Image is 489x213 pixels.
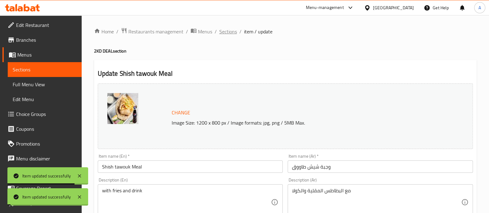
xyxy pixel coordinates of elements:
[169,119,436,126] p: Image Size: 1200 x 800 px / Image formats: jpg, png / 5MB Max.
[2,47,82,62] a: Menus
[16,155,77,162] span: Menu disclaimer
[121,28,183,36] a: Restaurants management
[2,121,82,136] a: Coupons
[2,32,82,47] a: Branches
[306,4,344,11] div: Menu-management
[2,181,82,196] a: Coverage Report
[17,51,77,58] span: Menus
[13,81,77,88] span: Full Menu View
[215,28,217,35] li: /
[98,160,283,173] input: Enter name En
[22,194,71,200] div: Item updated successfully
[16,125,77,133] span: Coupons
[8,92,82,107] a: Edit Menu
[128,28,183,35] span: Restaurants management
[2,196,82,211] a: Grocery Checklist
[98,69,473,78] h2: Update Shish tawouk Meal
[478,4,481,11] span: A
[94,48,477,54] h4: 2KD DEAL section
[13,96,77,103] span: Edit Menu
[94,28,114,35] a: Home
[16,199,77,207] span: Grocery Checklist
[288,160,473,173] input: Enter name Ar
[22,173,71,179] div: Item updated successfully
[2,18,82,32] a: Edit Restaurant
[191,28,212,36] a: Menus
[16,185,77,192] span: Coverage Report
[8,77,82,92] a: Full Menu View
[94,28,477,36] nav: breadcrumb
[2,107,82,121] a: Choice Groups
[16,21,77,29] span: Edit Restaurant
[239,28,242,35] li: /
[16,36,77,44] span: Branches
[244,28,272,35] span: item / update
[2,151,82,166] a: Menu disclaimer
[172,108,190,117] span: Change
[16,140,77,147] span: Promotions
[219,28,237,35] a: Sections
[8,62,82,77] a: Sections
[2,166,82,181] a: Upsell
[13,66,77,73] span: Sections
[198,28,212,35] span: Menus
[2,136,82,151] a: Promotions
[373,4,414,11] div: [GEOGRAPHIC_DATA]
[116,28,118,35] li: /
[107,93,138,124] img: WhatsApp_Image_20250812_a638906023314681466.jpeg
[169,106,193,119] button: Change
[16,110,77,118] span: Choice Groups
[186,28,188,35] li: /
